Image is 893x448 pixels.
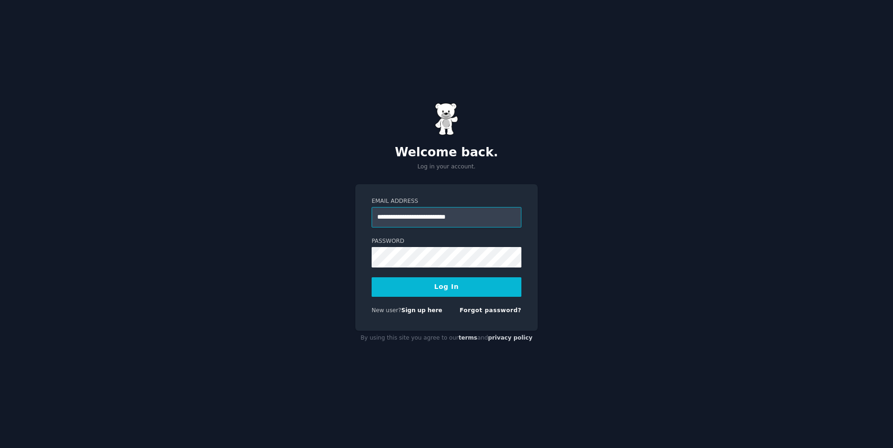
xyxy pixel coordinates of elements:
[488,334,533,341] a: privacy policy
[460,307,521,314] a: Forgot password?
[372,197,521,206] label: Email Address
[355,331,538,346] div: By using this site you agree to our and
[435,103,458,135] img: Gummy Bear
[355,163,538,171] p: Log in your account.
[372,277,521,297] button: Log In
[459,334,477,341] a: terms
[372,307,401,314] span: New user?
[355,145,538,160] h2: Welcome back.
[372,237,521,246] label: Password
[401,307,442,314] a: Sign up here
